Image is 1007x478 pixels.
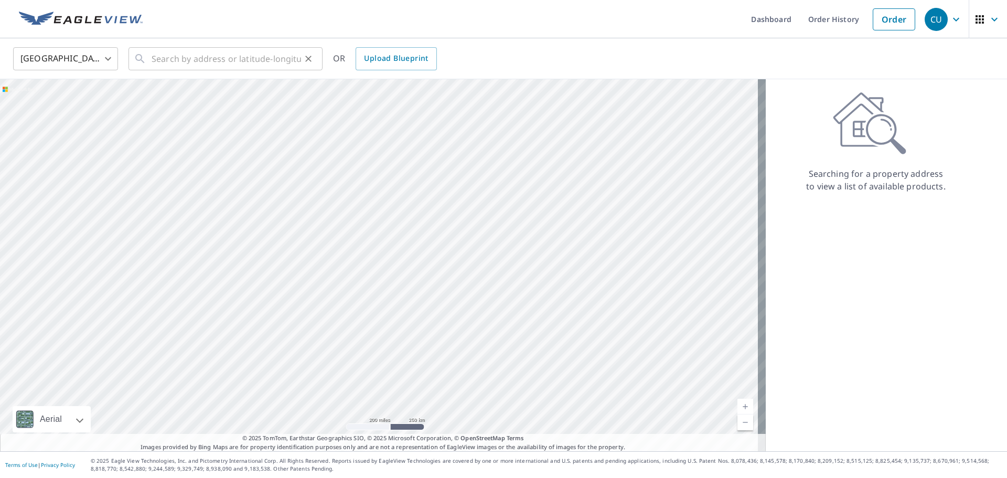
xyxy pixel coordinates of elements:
[5,461,38,469] a: Terms of Use
[91,457,1002,473] p: © 2025 Eagle View Technologies, Inc. and Pictometry International Corp. All Rights Reserved. Repo...
[13,406,91,432] div: Aerial
[301,51,316,66] button: Clear
[364,52,428,65] span: Upload Blueprint
[460,434,505,442] a: OpenStreetMap
[5,462,75,468] p: |
[806,167,946,193] p: Searching for a property address to view a list of available products.
[507,434,524,442] a: Terms
[873,8,915,30] a: Order
[356,47,436,70] a: Upload Blueprint
[152,44,301,73] input: Search by address or latitude-longitude
[333,47,437,70] div: OR
[41,461,75,469] a: Privacy Policy
[37,406,65,432] div: Aerial
[737,399,753,415] a: Current Level 5, Zoom In
[13,44,118,73] div: [GEOGRAPHIC_DATA]
[242,434,524,443] span: © 2025 TomTom, Earthstar Geographics SIO, © 2025 Microsoft Corporation, ©
[925,8,948,31] div: CU
[737,415,753,430] a: Current Level 5, Zoom Out
[19,12,143,27] img: EV Logo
